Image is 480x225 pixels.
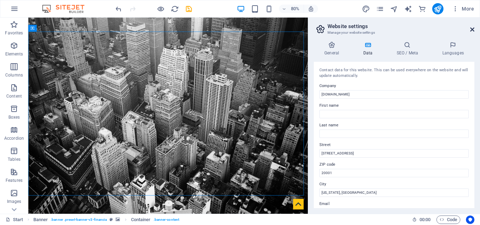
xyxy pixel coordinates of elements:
[4,135,24,141] p: Accordion
[352,41,386,56] h4: Data
[40,5,93,13] img: Editor Logo
[290,5,301,13] h6: 80%
[319,67,469,79] div: Contact data for this website. This can be used everywhere on the website and will update automat...
[319,101,469,110] label: First name
[319,82,469,90] label: Company
[319,121,469,130] label: Last name
[279,5,304,13] button: 80%
[7,199,21,204] p: Images
[434,5,442,13] i: Publish
[436,216,460,224] button: Code
[51,216,107,224] span: . banner .preset-banner-v3-financia
[319,200,469,208] label: Email
[8,157,20,162] p: Tables
[452,5,474,12] span: More
[6,216,23,224] a: Click to cancel selection. Double-click to open Pages
[319,141,469,149] label: Street
[404,5,413,13] button: text_generator
[362,5,370,13] button: design
[185,5,193,13] i: Save (Ctrl+S)
[184,5,193,13] button: save
[412,216,431,224] h6: Session time
[376,5,384,13] i: Pages (Ctrl+Alt+S)
[33,216,179,224] nav: breadcrumb
[432,41,474,56] h4: Languages
[466,216,474,224] button: Usercentrics
[449,3,477,14] button: More
[386,41,432,56] h4: SEO / Meta
[5,72,23,78] p: Columns
[319,180,469,188] label: City
[5,30,23,36] p: Favorites
[6,93,22,99] p: Content
[8,114,20,120] p: Boxes
[314,41,352,56] h4: General
[33,216,48,224] span: Click to select. Double-click to edit
[5,51,23,57] p: Elements
[156,5,165,13] button: Click here to leave preview mode and continue editing
[308,6,314,12] i: On resize automatically adjust zoom level to fit chosen device.
[420,216,430,224] span: 00 00
[440,216,457,224] span: Code
[115,5,123,13] i: Undo: Change text (Ctrl+Z)
[362,5,370,13] i: Design (Ctrl+Alt+Y)
[418,5,427,13] button: commerce
[424,217,426,222] span: :
[404,5,412,13] i: AI Writer
[418,5,426,13] i: Commerce
[154,216,179,224] span: . banner-content
[170,5,179,13] button: reload
[116,218,120,221] i: This element contains a background
[390,5,398,13] i: Navigator
[114,5,123,13] button: undo
[319,160,469,169] label: ZIP code
[171,5,179,13] i: Reload page
[390,5,398,13] button: navigator
[376,5,384,13] button: pages
[327,29,460,36] h3: Manage your website settings
[327,23,474,29] h2: Website settings
[6,178,22,183] p: Features
[110,218,113,221] i: This element is a customizable preset
[432,3,443,14] button: publish
[131,216,151,224] span: Click to select. Double-click to edit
